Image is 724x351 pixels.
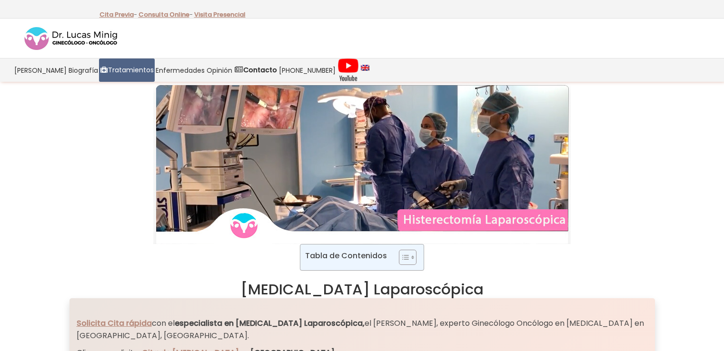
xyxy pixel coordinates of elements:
a: [PERSON_NAME] [13,58,68,82]
strong: especialista en [MEDICAL_DATA] Laparoscópica, [175,318,365,329]
p: Tabla de Contenidos [305,250,387,261]
p: con el el [PERSON_NAME], experto Ginecólogo Oncólogo en [MEDICAL_DATA] en [GEOGRAPHIC_DATA], [GEO... [77,317,648,342]
p: - [139,9,193,21]
a: Videos Youtube Ginecología [337,58,360,82]
a: language english [360,58,370,82]
a: [PHONE_NUMBER] [278,58,337,82]
a: Tratamientos [99,58,155,82]
span: [PERSON_NAME] [14,65,67,76]
span: Biografía [69,65,98,76]
img: Videos Youtube Ginecología [337,58,359,82]
a: Toggle Table of Content [392,249,414,265]
a: Consulta Online [139,10,189,19]
a: Opinión [206,58,233,82]
strong: Contacto [243,65,277,75]
a: Visita Presencial [194,10,246,19]
span: Tratamientos [108,65,154,76]
span: [PHONE_NUMBER] [279,65,336,76]
a: Cita Previa [99,10,134,19]
p: - [99,9,137,21]
img: Histerectomía Laparoscópica Dr Lucas Minig [153,82,571,244]
a: Enfermedades [155,58,206,82]
img: language english [361,65,369,70]
a: Solicita Cita rápida [77,318,152,329]
span: Opinión [207,65,232,76]
a: Contacto [233,58,278,82]
a: Biografía [68,58,99,82]
span: Enfermedades [156,65,205,76]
